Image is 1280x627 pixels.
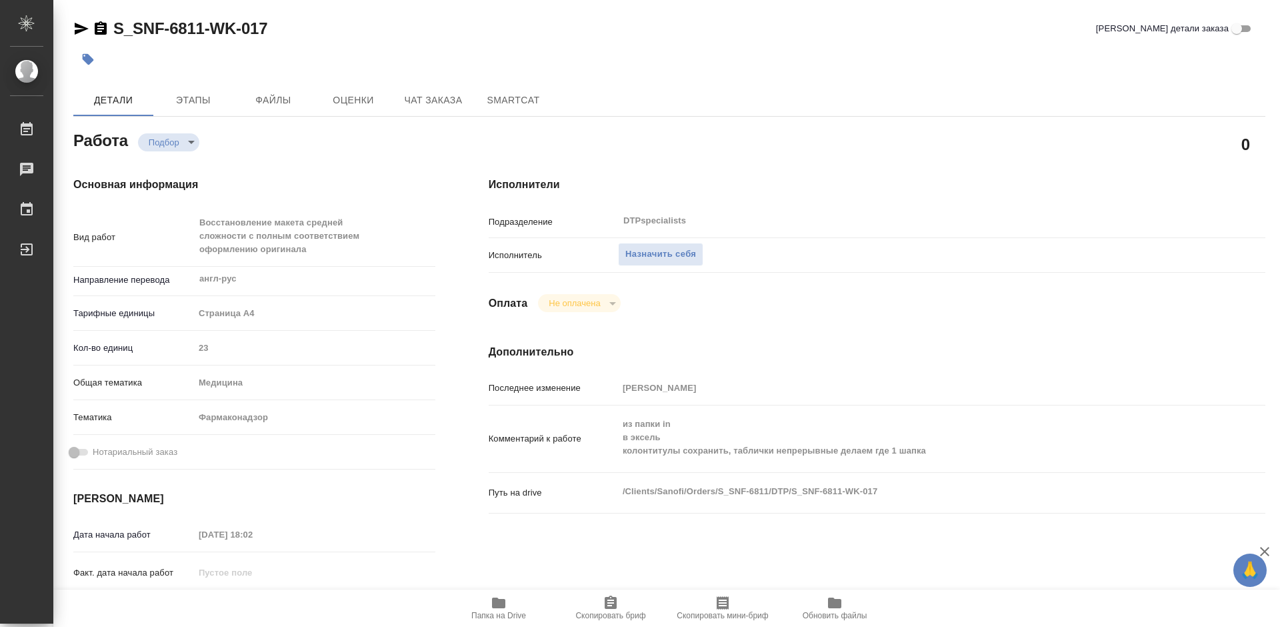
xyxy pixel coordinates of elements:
[618,243,703,266] button: Назначить себя
[161,92,225,109] span: Этапы
[443,590,555,627] button: Папка на Drive
[625,247,696,262] span: Назначить себя
[73,273,194,287] p: Направление перевода
[667,590,779,627] button: Скопировать мини-бриф
[73,566,194,580] p: Факт. дата начала работ
[73,21,89,37] button: Скопировать ссылку для ЯМессенджера
[489,177,1265,193] h4: Исполнители
[471,611,526,620] span: Папка на Drive
[194,338,435,358] input: Пустое поле
[1239,556,1261,584] span: 🙏
[618,378,1201,398] input: Пустое поле
[73,45,103,74] button: Добавить тэг
[73,127,128,151] h2: Работа
[321,92,385,109] span: Оценки
[93,21,109,37] button: Скопировать ссылку
[73,307,194,320] p: Тарифные единицы
[575,611,645,620] span: Скопировать бриф
[1241,133,1250,155] h2: 0
[489,432,618,446] p: Комментарий к работе
[81,92,145,109] span: Детали
[489,215,618,229] p: Подразделение
[93,446,177,459] span: Нотариальный заказ
[618,413,1201,462] textarea: из папки in в эксель колонтитулы сохранить, таблички непрерывные делаем где 1 шапка
[489,486,618,500] p: Путь на drive
[677,611,768,620] span: Скопировать мини-бриф
[194,525,311,544] input: Пустое поле
[73,231,194,244] p: Вид работ
[489,344,1265,360] h4: Дополнительно
[113,19,267,37] a: S_SNF-6811-WK-017
[194,302,435,325] div: Страница А4
[618,480,1201,503] textarea: /Clients/Sanofi/Orders/S_SNF-6811/DTP/S_SNF-6811-WK-017
[138,133,199,151] div: Подбор
[803,611,867,620] span: Обновить файлы
[73,411,194,424] p: Тематика
[194,406,435,429] div: Фармаконадзор
[489,382,618,395] p: Последнее изменение
[779,590,891,627] button: Обновить файлы
[73,491,435,507] h4: [PERSON_NAME]
[538,294,620,312] div: Подбор
[401,92,465,109] span: Чат заказа
[241,92,305,109] span: Файлы
[194,563,311,582] input: Пустое поле
[1233,554,1267,587] button: 🙏
[194,372,435,394] div: Медицина
[555,590,667,627] button: Скопировать бриф
[1096,22,1229,35] span: [PERSON_NAME] детали заказа
[545,297,604,309] button: Не оплачена
[145,137,183,148] button: Подбор
[73,342,194,355] p: Кол-во единиц
[489,249,618,262] p: Исполнитель
[73,376,194,390] p: Общая тематика
[73,528,194,542] p: Дата начала работ
[489,295,528,311] h4: Оплата
[481,92,545,109] span: SmartCat
[73,177,435,193] h4: Основная информация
